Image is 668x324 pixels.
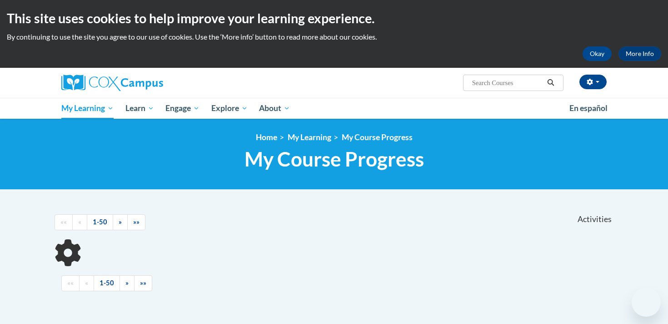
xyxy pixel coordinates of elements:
[288,132,331,142] a: My Learning
[160,98,205,119] a: Engage
[254,98,296,119] a: About
[55,98,120,119] a: My Learning
[78,218,81,226] span: «
[125,103,154,114] span: Learn
[211,103,248,114] span: Explore
[583,46,612,61] button: Okay
[61,75,163,91] img: Cox Campus
[60,218,67,226] span: ««
[87,214,113,230] a: 1-50
[61,275,80,291] a: Begining
[579,75,607,89] button: Account Settings
[79,275,94,291] a: Previous
[134,275,152,291] a: End
[133,218,140,226] span: »»
[120,98,160,119] a: Learn
[48,98,620,119] div: Main menu
[7,9,661,27] h2: This site uses cookies to help improve your learning experience.
[563,99,613,118] a: En español
[632,288,661,317] iframe: Button to launch messaging window
[61,75,234,91] a: Cox Campus
[125,279,129,287] span: »
[85,279,88,287] span: «
[120,275,135,291] a: Next
[67,279,74,287] span: ««
[244,147,424,171] span: My Course Progress
[569,103,608,113] span: En español
[72,214,87,230] a: Previous
[618,46,661,61] a: More Info
[113,214,128,230] a: Next
[578,214,612,224] span: Activities
[259,103,290,114] span: About
[61,103,114,114] span: My Learning
[94,275,120,291] a: 1-50
[165,103,199,114] span: Engage
[544,77,558,88] button: Search
[7,32,661,42] p: By continuing to use the site you agree to our use of cookies. Use the ‘More info’ button to read...
[127,214,145,230] a: End
[471,77,544,88] input: Search Courses
[140,279,146,287] span: »»
[119,218,122,226] span: »
[205,98,254,119] a: Explore
[342,132,413,142] a: My Course Progress
[256,132,277,142] a: Home
[55,214,73,230] a: Begining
